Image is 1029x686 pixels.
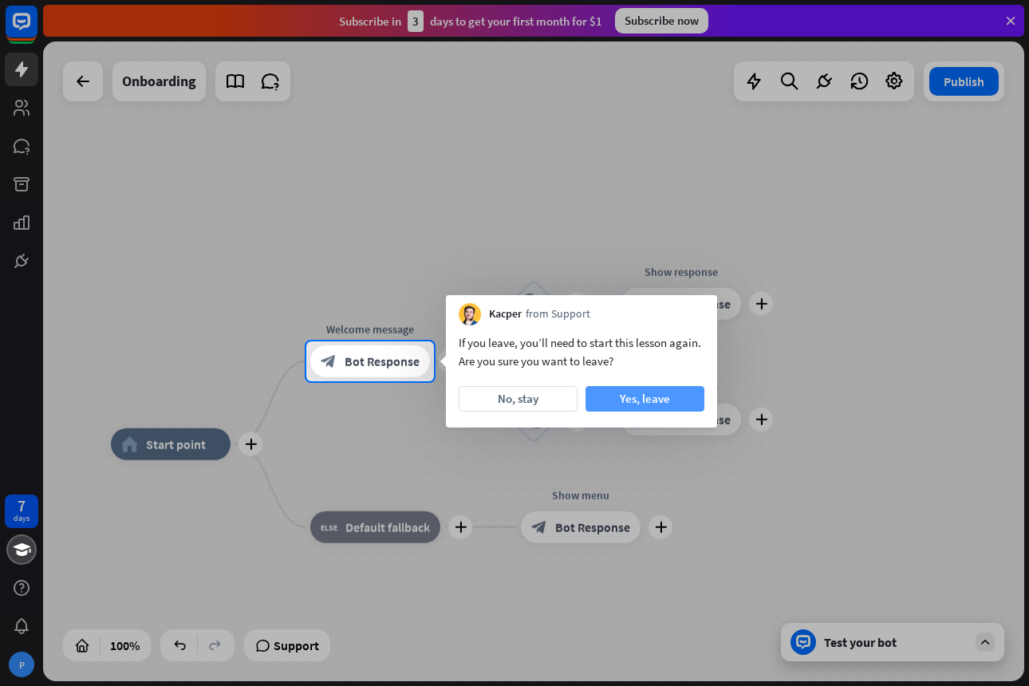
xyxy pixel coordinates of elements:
[345,353,420,369] span: Bot Response
[321,353,337,369] i: block_bot_response
[489,306,522,322] span: Kacper
[526,306,590,322] span: from Support
[459,333,704,370] div: If you leave, you’ll need to start this lesson again. Are you sure you want to leave?
[585,386,704,412] button: Yes, leave
[13,6,61,54] button: Open LiveChat chat widget
[459,386,578,412] button: No, stay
